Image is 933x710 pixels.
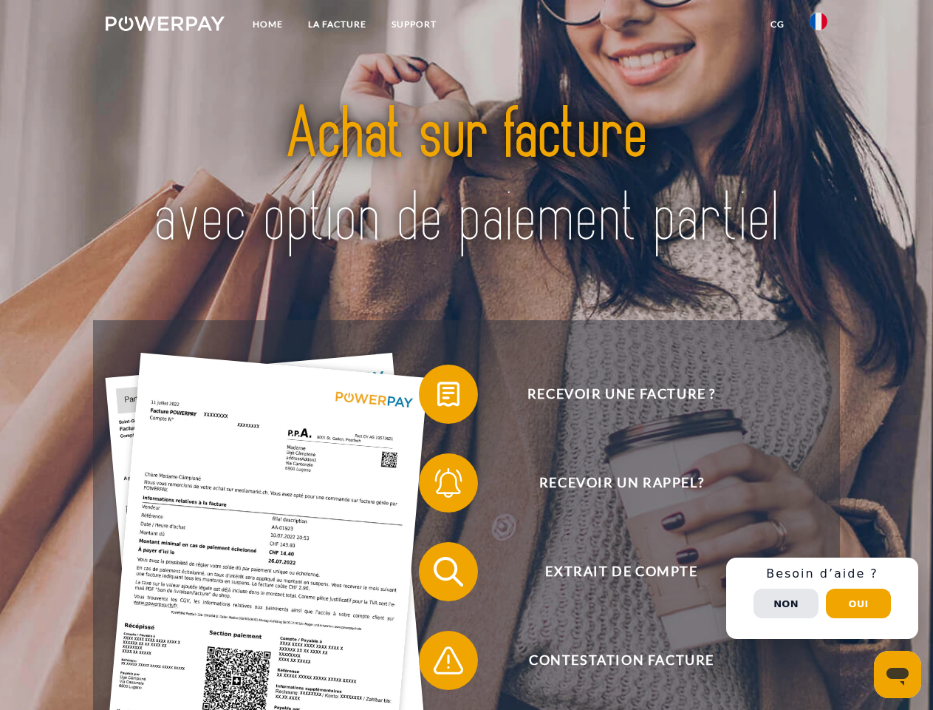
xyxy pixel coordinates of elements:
span: Contestation Facture [440,631,802,690]
iframe: Bouton de lancement de la fenêtre de messagerie [874,651,921,698]
span: Extrait de compte [440,542,802,601]
button: Recevoir une facture ? [419,365,803,424]
a: LA FACTURE [295,11,379,38]
img: qb_bell.svg [430,464,467,501]
a: Home [240,11,295,38]
a: Support [379,11,449,38]
button: Non [753,589,818,618]
button: Oui [826,589,891,618]
button: Contestation Facture [419,631,803,690]
span: Recevoir une facture ? [440,365,802,424]
img: title-powerpay_fr.svg [141,71,792,283]
button: Recevoir un rappel? [419,453,803,513]
img: qb_warning.svg [430,642,467,679]
h3: Besoin d’aide ? [735,567,909,581]
span: Recevoir un rappel? [440,453,802,513]
img: qb_search.svg [430,553,467,590]
button: Extrait de compte [419,542,803,601]
img: fr [810,13,827,30]
img: logo-powerpay-white.svg [106,16,225,31]
a: CG [758,11,797,38]
div: Schnellhilfe [726,558,918,639]
img: qb_bill.svg [430,376,467,413]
